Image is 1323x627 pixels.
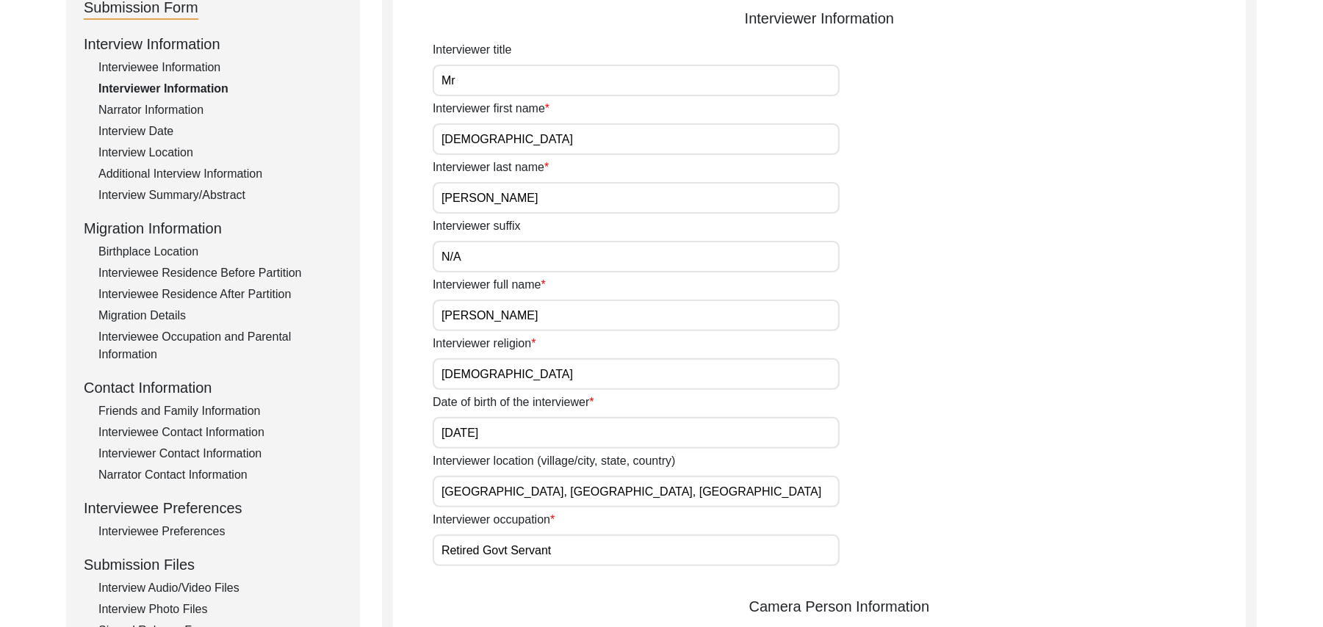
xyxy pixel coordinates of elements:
div: Additional Interview Information [98,165,342,183]
div: Interviewee Residence After Partition [98,286,342,303]
div: Interview Location [98,144,342,162]
div: Camera Person Information [433,595,1246,617]
div: Interviewee Residence Before Partition [98,264,342,282]
label: Interviewer location (village/city, state, country) [433,452,676,470]
div: Contact Information [84,377,342,399]
div: Narrator Information [98,101,342,119]
div: Narrator Contact Information [98,466,342,484]
div: Interviewee Preferences [98,523,342,540]
div: Migration Information [84,217,342,239]
div: Submission Files [84,554,342,576]
label: Interviewer title [433,41,512,59]
div: Interviewee Information [98,59,342,76]
label: Interviewer suffix [433,217,521,235]
div: Birthplace Location [98,243,342,261]
div: Interviewee Occupation and Parental Information [98,328,342,363]
div: Interview Audio/Video Files [98,579,342,597]
label: Date of birth of the interviewer [433,394,594,411]
div: Migration Details [98,307,342,325]
div: Interviewee Contact Information [98,424,342,441]
label: Interviewer religion [433,335,536,352]
div: Friends and Family Information [98,402,342,420]
label: Interviewer occupation [433,511,555,529]
div: Interview Information [84,33,342,55]
label: Interviewer first name [433,100,549,117]
div: Interviewer Information [98,80,342,98]
label: Interviewer last name [433,159,549,176]
div: Interview Photo Files [98,601,342,618]
div: Interviewee Preferences [84,497,342,519]
div: Interview Summary/Abstract [98,186,342,204]
div: Interview Date [98,123,342,140]
div: Interviewer Contact Information [98,445,342,463]
label: Interviewer full name [433,276,546,294]
div: Interviewer Information [393,7,1246,29]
